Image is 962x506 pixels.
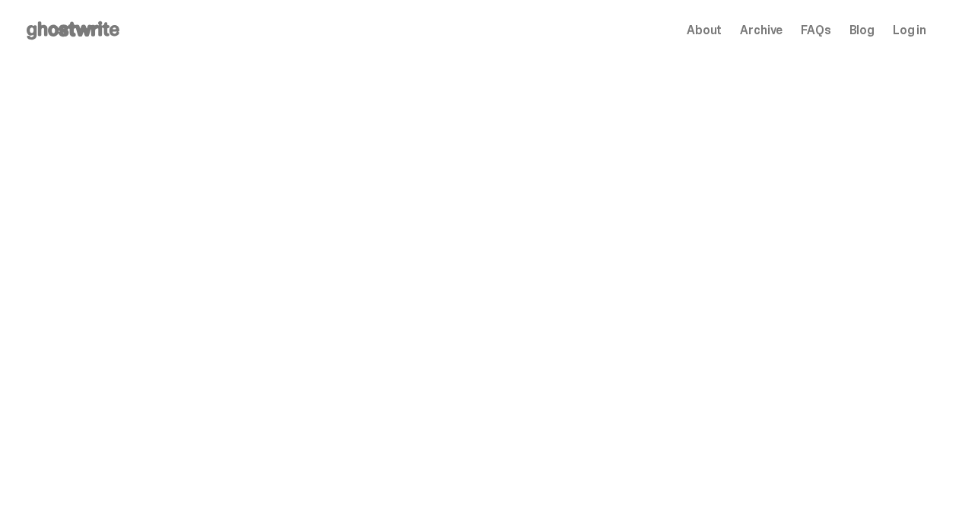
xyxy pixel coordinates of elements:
a: Blog [849,24,875,37]
a: Archive [740,24,783,37]
a: About [687,24,722,37]
a: Log in [893,24,926,37]
a: FAQs [801,24,830,37]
